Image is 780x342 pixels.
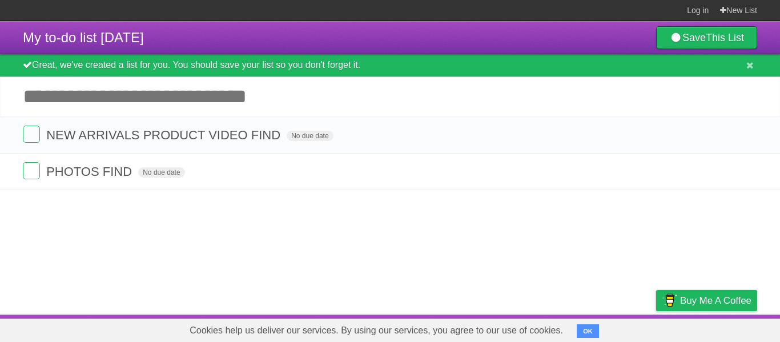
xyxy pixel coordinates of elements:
[602,317,628,339] a: Terms
[656,26,757,49] a: SaveThis List
[685,317,757,339] a: Suggest a feature
[46,164,135,179] span: PHOTOS FIND
[178,319,574,342] span: Cookies help us deliver our services. By using our services, you agree to our use of cookies.
[504,317,528,339] a: About
[23,162,40,179] label: Done
[577,324,599,338] button: OK
[680,291,751,311] span: Buy me a coffee
[706,32,744,43] b: This List
[641,317,671,339] a: Privacy
[23,126,40,143] label: Done
[287,131,333,141] span: No due date
[23,30,144,45] span: My to-do list [DATE]
[542,317,588,339] a: Developers
[662,291,677,310] img: Buy me a coffee
[138,167,184,178] span: No due date
[46,128,283,142] span: NEW ARRIVALS PRODUCT VIDEO FIND
[656,290,757,311] a: Buy me a coffee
